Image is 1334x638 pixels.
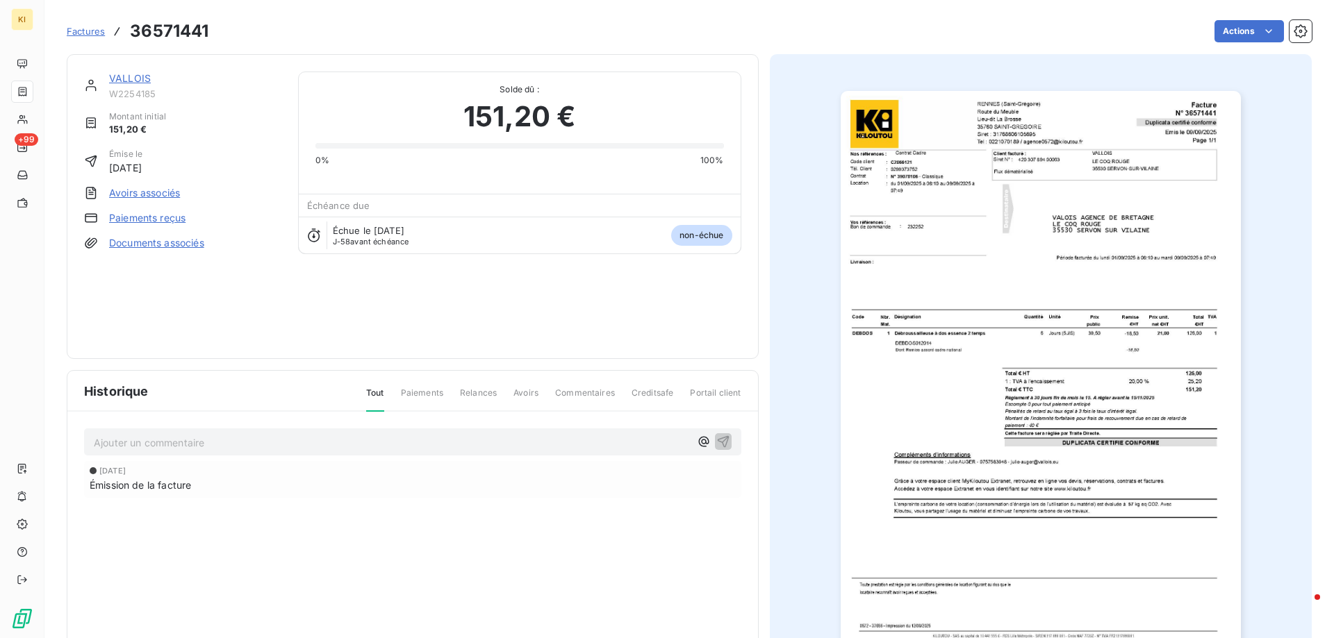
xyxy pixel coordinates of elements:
[315,83,724,96] span: Solde dû :
[632,387,674,410] span: Creditsafe
[109,110,166,123] span: Montant initial
[401,387,443,410] span: Paiements
[700,154,724,167] span: 100%
[463,96,575,137] span: 151,20 €
[333,237,351,246] span: J-58
[109,186,180,200] a: Avoirs associés
[109,148,142,160] span: Émise le
[307,200,370,211] span: Échéance due
[67,24,105,38] a: Factures
[109,160,142,175] span: [DATE]
[333,225,404,236] span: Échue le [DATE]
[366,387,384,412] span: Tout
[109,211,186,225] a: Paiements reçus
[690,387,741,410] span: Portail client
[11,607,33,630] img: Logo LeanPay
[67,26,105,37] span: Factures
[460,387,497,410] span: Relances
[11,8,33,31] div: KI
[130,19,208,44] h3: 36571441
[315,154,329,167] span: 0%
[84,382,149,401] span: Historique
[109,123,166,137] span: 151,20 €
[513,387,538,410] span: Avoirs
[671,225,732,246] span: non-échue
[109,236,204,250] a: Documents associés
[99,467,126,475] span: [DATE]
[15,133,38,146] span: +99
[555,387,615,410] span: Commentaires
[1214,20,1284,42] button: Actions
[333,237,409,246] span: avant échéance
[1287,591,1320,624] iframe: Intercom live chat
[90,478,191,492] span: Émission de la facture
[109,88,281,99] span: W2254185
[109,72,151,84] a: VALLOIS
